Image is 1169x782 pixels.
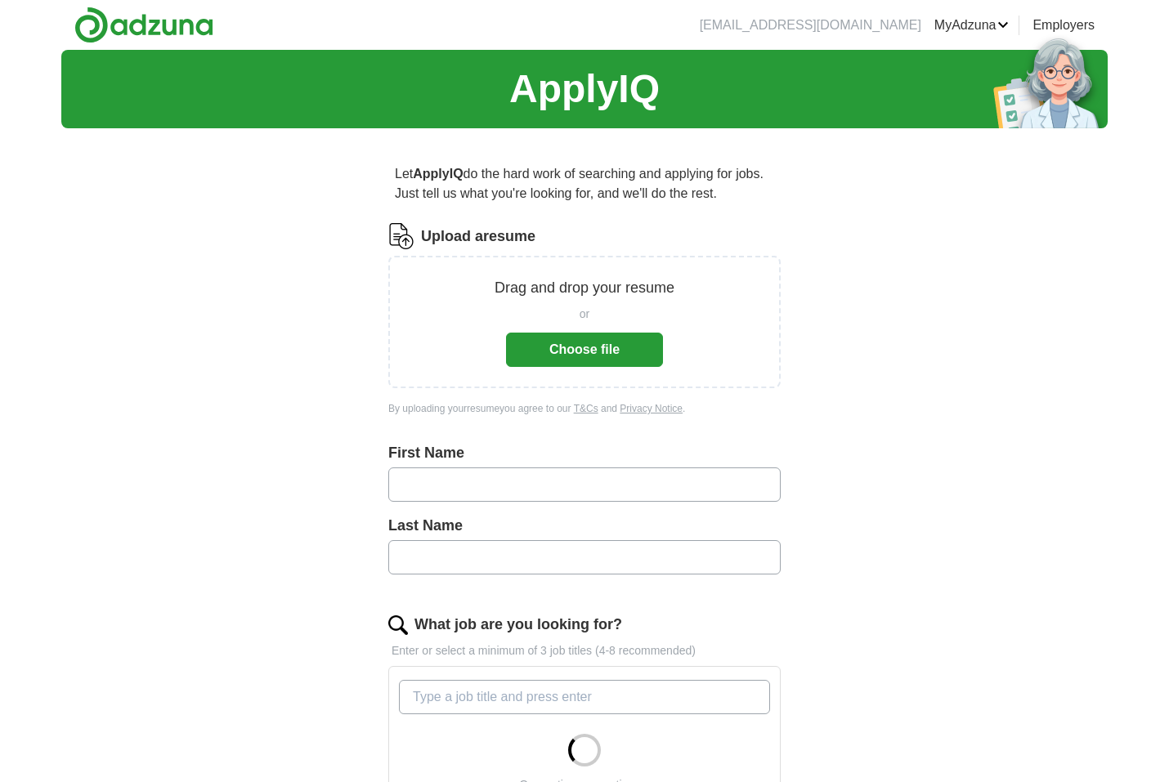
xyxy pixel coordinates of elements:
[506,333,663,367] button: Choose file
[700,16,921,35] li: [EMAIL_ADDRESS][DOMAIN_NAME]
[414,614,622,636] label: What job are you looking for?
[620,403,683,414] a: Privacy Notice
[388,223,414,249] img: CV Icon
[388,442,781,464] label: First Name
[1032,16,1095,35] a: Employers
[421,226,535,248] label: Upload a resume
[388,615,408,635] img: search.png
[399,680,770,714] input: Type a job title and press enter
[509,60,660,118] h1: ApplyIQ
[388,158,781,210] p: Let do the hard work of searching and applying for jobs. Just tell us what you're looking for, an...
[495,277,674,299] p: Drag and drop your resume
[388,642,781,659] p: Enter or select a minimum of 3 job titles (4-8 recommended)
[934,16,1010,35] a: MyAdzuna
[580,306,589,323] span: or
[388,401,781,416] div: By uploading your resume you agree to our and .
[74,7,213,43] img: Adzuna logo
[388,515,781,537] label: Last Name
[574,403,598,414] a: T&Cs
[413,167,463,181] strong: ApplyIQ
